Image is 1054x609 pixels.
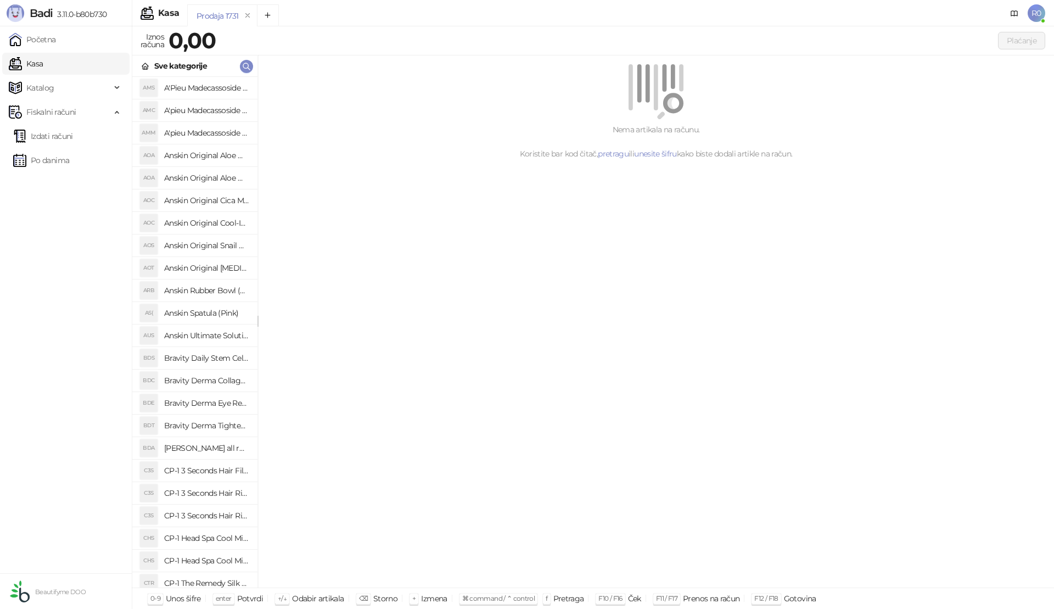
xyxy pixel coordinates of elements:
div: AMC [140,102,158,119]
a: unesite šifru [634,149,677,159]
h4: [PERSON_NAME] all round modeling powder [164,439,249,457]
div: AOS [140,237,158,254]
div: Iznos računa [138,30,166,52]
div: C3S [140,462,158,479]
a: Po danima [13,149,69,171]
span: 3.11.0-b80b730 [53,9,106,19]
h4: Anskin Original Aloe Modeling Mask 1kg [164,169,249,187]
div: BDS [140,349,158,367]
h4: CP-1 3 Seconds Hair Fill-up Waterpack [164,462,249,479]
div: Odabir artikala [292,591,344,606]
span: R0 [1028,4,1045,22]
h4: Bravity Derma Tightening Neck Ampoule [164,417,249,434]
h4: Bravity Derma Eye Repair Ampoule [164,394,249,412]
div: AOA [140,147,158,164]
span: + [412,594,416,602]
h4: Anskin Original [MEDICAL_DATA] Modeling Mask 240g [164,259,249,277]
span: Badi [30,7,53,20]
div: BDA [140,439,158,457]
a: Početna [9,29,56,51]
div: Prenos na račun [683,591,739,606]
h4: CP-1 Head Spa Cool Mint Shampoo [164,552,249,569]
div: CHS [140,529,158,547]
div: AMS [140,79,158,97]
div: AUS [140,327,158,344]
h4: Anskin Original Aloe Modeling Mask (Refill) 240g [164,147,249,164]
span: F10 / F16 [598,594,622,602]
h4: CP-1 3 Seconds Hair Ringer Hair Fill-up Ampoule [164,484,249,502]
span: ↑/↓ [278,594,287,602]
div: BDC [140,372,158,389]
span: F12 / F18 [754,594,778,602]
h4: A'Pieu Madecassoside Sleeping Mask [164,79,249,97]
a: Dokumentacija [1006,4,1023,22]
div: C3S [140,484,158,502]
span: F11 / F17 [656,594,677,602]
div: Izmena [421,591,447,606]
div: ARB [140,282,158,299]
div: BDE [140,394,158,412]
div: AOC [140,214,158,232]
div: CTR [140,574,158,592]
h4: CP-1 Head Spa Cool Mint Shampoo [164,529,249,547]
h4: A'pieu Madecassoside Cream 2X [164,102,249,119]
strong: 0,00 [169,27,216,54]
h4: Anskin Original Cica Modeling Mask 240g [164,192,249,209]
a: Izdati računi [13,125,73,147]
img: 64x64-companyLogo-432ed541-86f2-4000-a6d6-137676e77c9d.png [9,580,31,602]
div: Sve kategorije [154,60,207,72]
h4: Anskin Original Snail Modeling Mask 1kg [164,237,249,254]
div: Ček [628,591,641,606]
div: CHS [140,552,158,569]
div: Unos šifre [166,591,201,606]
div: Prodaja 1731 [197,10,238,22]
h4: Anskin Original Cool-Ice Modeling Mask 1kg [164,214,249,232]
h4: Anskin Ultimate Solution Modeling Activator 1000ml [164,327,249,344]
button: Plaćanje [998,32,1045,49]
small: Beautifyme DOO [35,588,86,596]
img: Logo [7,4,24,22]
button: Add tab [257,4,279,26]
span: 0-9 [150,594,160,602]
div: Storno [373,591,397,606]
a: pretragu [598,149,629,159]
h4: A'pieu Madecassoside Moisture Gel Cream [164,124,249,142]
div: AOT [140,259,158,277]
button: remove [240,11,255,20]
div: AOC [140,192,158,209]
span: ⌫ [359,594,368,602]
div: Pretraga [553,591,584,606]
h4: CP-1 The Remedy Silk Essence [164,574,249,592]
div: Kasa [158,9,179,18]
div: Gotovina [784,591,816,606]
h4: CP-1 3 Seconds Hair Ringer Hair Fill-up Ampoule [164,507,249,524]
h4: Anskin Spatula (Pink) [164,304,249,322]
div: Nema artikala na računu. Koristite bar kod čitač, ili kako biste dodali artikle na račun. [271,124,1041,160]
h4: Bravity Daily Stem Cell Sleeping Pack [164,349,249,367]
div: C3S [140,507,158,524]
h4: Anskin Rubber Bowl (Pink) [164,282,249,299]
a: Kasa [9,53,43,75]
div: AMM [140,124,158,142]
span: Fiskalni računi [26,101,76,123]
div: BDT [140,417,158,434]
span: enter [216,594,232,602]
div: grid [132,77,257,588]
div: Potvrdi [237,591,263,606]
span: Katalog [26,77,54,99]
div: AOA [140,169,158,187]
div: AS( [140,304,158,322]
span: f [546,594,547,602]
h4: Bravity Derma Collagen Eye Cream [164,372,249,389]
span: ⌘ command / ⌃ control [462,594,535,602]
